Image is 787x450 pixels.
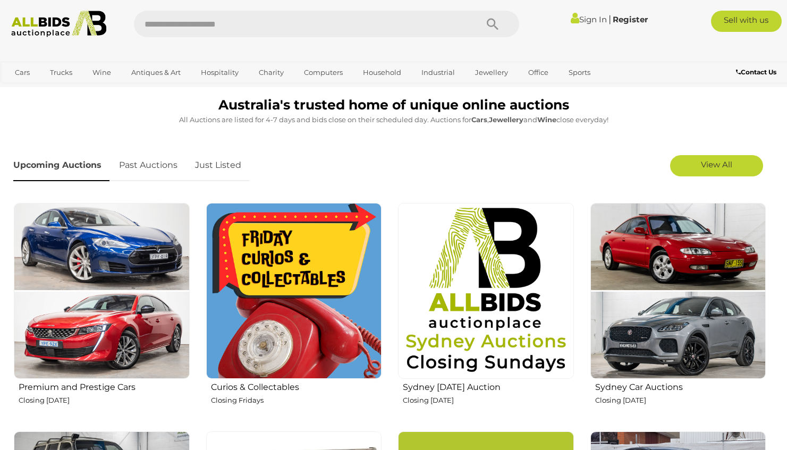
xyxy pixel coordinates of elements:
[111,150,185,181] a: Past Auctions
[13,150,109,181] a: Upcoming Auctions
[595,394,766,406] p: Closing [DATE]
[670,155,763,176] a: View All
[14,203,190,379] img: Premium and Prestige Cars
[403,380,574,392] h2: Sydney [DATE] Auction
[206,202,382,422] a: Curios & Collectables Closing Fridays
[466,11,519,37] button: Search
[13,98,774,113] h1: Australia's trusted home of unique online auctions
[13,114,774,126] p: All Auctions are listed for 4-7 days and bids close on their scheduled day. Auctions for , and cl...
[6,11,112,37] img: Allbids.com.au
[595,380,766,392] h2: Sydney Car Auctions
[414,64,462,81] a: Industrial
[124,64,188,81] a: Antiques & Art
[187,150,249,181] a: Just Listed
[19,394,190,406] p: Closing [DATE]
[211,394,382,406] p: Closing Fridays
[43,64,79,81] a: Trucks
[13,202,190,422] a: Premium and Prestige Cars Closing [DATE]
[194,64,246,81] a: Hospitality
[211,380,382,392] h2: Curios & Collectables
[356,64,408,81] a: Household
[736,66,779,78] a: Contact Us
[468,64,515,81] a: Jewellery
[613,14,648,24] a: Register
[590,203,766,379] img: Sydney Car Auctions
[590,202,766,422] a: Sydney Car Auctions Closing [DATE]
[403,394,574,406] p: Closing [DATE]
[8,82,97,99] a: [GEOGRAPHIC_DATA]
[252,64,291,81] a: Charity
[19,380,190,392] h2: Premium and Prestige Cars
[297,64,350,81] a: Computers
[206,203,382,379] img: Curios & Collectables
[711,11,782,32] a: Sell with us
[537,115,556,124] strong: Wine
[736,68,776,76] b: Contact Us
[471,115,487,124] strong: Cars
[701,159,732,169] span: View All
[86,64,118,81] a: Wine
[398,203,574,379] img: Sydney Sunday Auction
[397,202,574,422] a: Sydney [DATE] Auction Closing [DATE]
[489,115,523,124] strong: Jewellery
[562,64,597,81] a: Sports
[8,64,37,81] a: Cars
[521,64,555,81] a: Office
[571,14,607,24] a: Sign In
[608,13,611,25] span: |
